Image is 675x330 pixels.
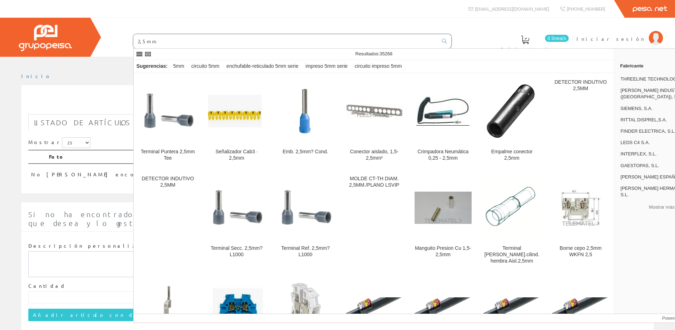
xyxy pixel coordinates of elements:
a: Terminal Puntera 2,5mm Tee Terminal Puntera 2,5mm Tee [134,73,202,170]
img: Señalizador Cab3 7 2,5mm legrand [483,297,540,324]
img: Terminal Secc. 2,5mm? L1000 [208,179,265,236]
input: Añadir artículo con descripción personalizada [28,309,259,321]
a: MOLDE CT-TH DIAM. 2,5MM./PLANO LSVIP [340,170,409,273]
img: Emb. 2,5mm? Cond. [277,82,334,139]
img: Señalizador Cab3 6 2,5mm legrand [552,297,609,324]
input: Buscar ... [133,34,438,48]
img: Manguito Presion Cu 1,5-2,5mm [415,192,472,224]
div: 5mm [170,60,187,73]
div: enchufable-reticulado 5mm serie [224,60,301,73]
img: Terminal Puntera 2,5mm Tee [139,82,196,139]
a: Inicio [21,73,51,79]
img: Señalizador Cab3 · 2,5mm [208,95,265,128]
a: Señalizador Cab3 · 2,5mm Señalizador Cab3 · 2,5mm [202,73,271,170]
span: 0 línea/s [545,35,569,42]
img: Crimpadora Neumática 0,25 - 2,5mm [416,96,469,126]
label: Descripción personalizada [28,242,154,249]
div: Terminal [PERSON_NAME].cilind.hembra Aisl.2,5mm [483,245,540,264]
div: DETECTOR INDUTIVO 2,5MM [552,79,609,92]
img: Grupo Peisa [19,25,72,51]
a: Listado de artículos [28,114,136,131]
a: DETECTOR INDUTIVO 2,5MM [134,170,202,273]
img: Conector aislado, 1,5-2,5mm² [346,104,403,118]
img: Terminal Ref. 2,5mm? L1000 [277,179,334,236]
div: Empalme conector 2,5mm [483,149,540,161]
span: Resultados: [355,51,393,56]
img: Señalizador Cab3 8 2,5mm legrand [415,297,472,324]
img: Señalizador Cab3 9 2,5mm legrand [346,297,403,324]
a: Crimpadora Neumática 0,25 - 2,5mm Crimpadora Neumática 0,25 - 2,5mm [409,73,477,170]
div: DETECTOR INDUTIVO 2,5MM [139,176,196,188]
span: [PHONE_NUMBER] [567,6,605,12]
a: Conector aislado, 1,5-2,5mm² Conector aislado, 1,5-2,5mm² [340,73,409,170]
span: 35268 [379,51,392,56]
div: Emb. 2,5mm? Cond. [277,149,334,155]
a: Empalme conector 2,5mm Empalme conector 2,5mm [478,73,546,170]
div: MOLDE CT-TH DIAM. 2,5MM./PLANO LSVIP [346,176,403,188]
a: Iniciar sesión [576,29,663,36]
span: Si no ha encontrado algún artículo en nuestro catálogo introduzca aquí la cantidad y la descripci... [28,210,645,227]
span: Iniciar sesión [576,35,645,42]
a: Manguito Presion Cu 1,5-2,5mm Manguito Presion Cu 1,5-2,5mm [409,170,477,273]
h1: 2,5mm²multifilar [28,97,647,111]
div: Terminal Ref. 2,5mm? L1000 [277,245,334,258]
img: Borne cepo 2,5mm WKFN 2,5 [552,189,609,227]
div: circuito 5mm [189,60,222,73]
a: Terminal Secc. 2,5mm? L1000 Terminal Secc. 2,5mm? L1000 [202,170,271,273]
div: circuito impreso 5mm [352,60,405,73]
select: Mostrar [62,137,90,148]
th: Foto [46,150,589,164]
div: Crimpadora Neumática 0,25 - 2,5mm [415,149,472,161]
div: Terminal Secc. 2,5mm? L1000 [208,245,265,258]
img: Terminal Bm Ench.cilind.hembra Aisl.2,5mm [483,179,540,236]
div: Sugerencias: [134,61,169,71]
div: Conector aislado, 1,5-2,5mm² [346,149,403,161]
span: [EMAIL_ADDRESS][DOMAIN_NAME] [475,6,549,12]
a: Emb. 2,5mm? Cond. Emb. 2,5mm? Cond. [271,73,339,170]
div: Señalizador Cab3 · 2,5mm [208,149,265,161]
a: Terminal Ref. 2,5mm? L1000 Terminal Ref. 2,5mm? L1000 [271,170,339,273]
div: Borne cepo 2,5mm WKFN 2,5 [552,245,609,258]
span: Pedido actual [501,45,549,53]
a: Terminal Bm Ench.cilind.hembra Aisl.2,5mm Terminal [PERSON_NAME].cilind.hembra Aisl.2,5mm [478,170,546,273]
div: Terminal Puntera 2,5mm Tee [139,149,196,161]
label: Mostrar [28,137,90,148]
div: impreso 5mm serie [303,60,350,73]
a: DETECTOR INDUTIVO 2,5MM [546,73,615,170]
div: Manguito Presion Cu 1,5-2,5mm [415,245,472,258]
label: Cantidad [28,282,66,290]
img: Empalme conector 2,5mm [483,82,540,139]
td: No [PERSON_NAME] encontrado artículos, pruebe con otra búsqueda [28,164,589,181]
a: Borne cepo 2,5mm WKFN 2,5 Borne cepo 2,5mm WKFN 2,5 [546,170,615,273]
